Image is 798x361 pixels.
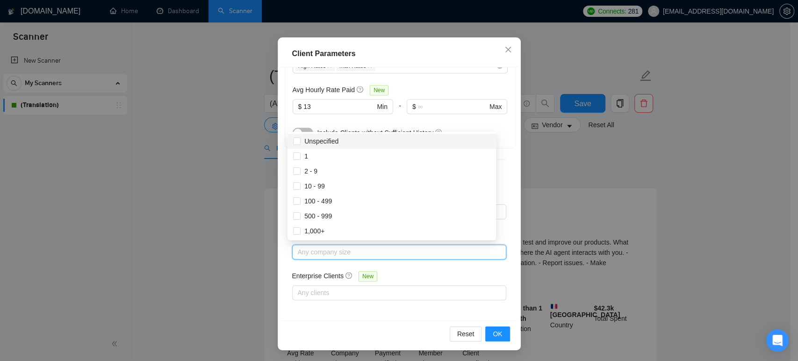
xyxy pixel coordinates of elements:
h5: Enterprise Clients [292,271,344,281]
span: 1,000+ [304,227,324,235]
button: Reset [450,326,482,341]
span: New [359,271,377,282]
span: Max [489,101,502,112]
span: $ [412,101,416,112]
div: - [393,99,407,125]
span: close [504,46,512,53]
div: Client Parameters [292,48,506,59]
div: Open Intercom Messenger [766,329,789,352]
span: 10 - 99 [304,182,325,190]
span: 1 [304,152,308,160]
span: 100 - 499 [304,197,332,205]
span: New [370,85,388,95]
span: Reset [457,329,474,339]
span: 500 - 999 [304,212,332,220]
span: question-circle [435,129,443,136]
button: Close [496,37,521,63]
span: 2 - 9 [304,167,317,175]
span: question-circle [345,272,353,279]
button: OK [485,326,510,341]
input: 0 [303,101,375,112]
h5: Avg Hourly Rate Paid [293,85,355,95]
span: OK [493,329,502,339]
span: Unspecified [304,137,338,145]
span: question-circle [357,86,364,93]
span: $ [298,101,302,112]
span: Min [377,101,388,112]
span: Include Clients without Sufficient History [317,129,433,137]
input: ∞ [418,101,488,112]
